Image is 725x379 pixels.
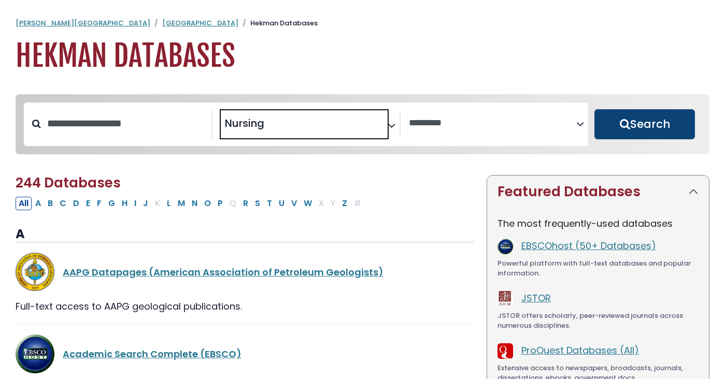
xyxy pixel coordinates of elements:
span: Nursing [225,115,264,131]
button: Filter Results D [70,197,82,210]
button: Filter Results H [119,197,131,210]
button: Filter Results T [264,197,275,210]
button: Filter Results C [56,197,69,210]
a: ProQuest Databases (All) [521,344,639,357]
textarea: Search [266,121,274,132]
button: Filter Results O [201,197,214,210]
li: Hekman Databases [238,18,318,28]
textarea: Search [409,118,576,129]
a: [PERSON_NAME][GEOGRAPHIC_DATA] [16,18,150,28]
button: Filter Results S [252,197,263,210]
h3: A [16,227,474,242]
a: Academic Search Complete (EBSCO) [63,347,241,360]
button: Filter Results Z [339,197,350,210]
button: Filter Results W [301,197,315,210]
span: 244 Databases [16,173,121,192]
button: Filter Results R [240,197,251,210]
a: AAPG Datapages (American Association of Petroleum Geologists) [63,266,383,279]
nav: breadcrumb [16,18,709,28]
button: Filter Results G [105,197,118,210]
button: Filter Results U [276,197,288,210]
div: Full-text access to AAPG geological publications. [16,299,474,313]
nav: Search filters [16,94,709,154]
button: Filter Results V [288,197,300,210]
button: Submit for Search Results [594,109,695,139]
button: Filter Results P [215,197,226,210]
button: Filter Results A [32,197,44,210]
button: Filter Results J [140,197,151,210]
button: Filter Results F [94,197,105,210]
button: Filter Results N [189,197,201,210]
button: Featured Databases [487,176,709,208]
a: [GEOGRAPHIC_DATA] [162,18,238,28]
li: Nursing [221,115,264,131]
a: EBSCOhost (50+ Databases) [521,239,656,252]
button: Filter Results B [45,197,56,210]
button: Filter Results M [175,197,188,210]
h1: Hekman Databases [16,39,709,74]
button: Filter Results L [164,197,174,210]
div: JSTOR offers scholarly, peer-reviewed journals across numerous disciplines. [497,311,699,331]
div: Alpha-list to filter by first letter of database name [16,196,365,209]
button: Filter Results E [83,197,93,210]
a: JSTOR [521,291,551,304]
button: Filter Results I [131,197,139,210]
button: All [16,197,32,210]
input: Search database by title or keyword [41,115,211,132]
p: The most frequently-used databases [497,216,699,230]
div: Powerful platform with full-text databases and popular information. [497,258,699,279]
